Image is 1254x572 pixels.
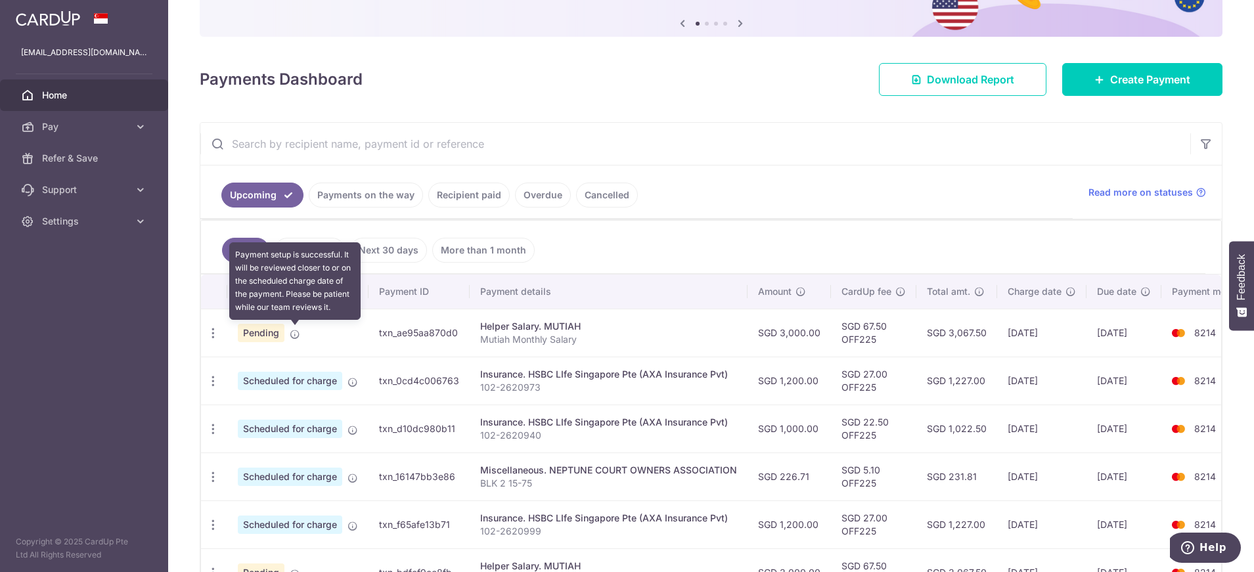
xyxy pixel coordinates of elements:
td: [DATE] [997,500,1086,548]
td: [DATE] [1086,500,1161,548]
span: Settings [42,215,129,228]
td: SGD 27.00 OFF225 [831,500,916,548]
img: Bank Card [1165,469,1192,485]
span: Scheduled for charge [238,372,342,390]
td: [DATE] [1086,452,1161,500]
div: Insurance. HSBC LIfe Singapore Pte (AXA Insurance Pvt) [480,368,737,381]
td: [DATE] [997,357,1086,405]
h4: Payments Dashboard [200,68,363,91]
span: Scheduled for charge [238,468,342,486]
img: CardUp [16,11,80,26]
td: [DATE] [997,452,1086,500]
td: [DATE] [997,405,1086,452]
img: Bank Card [1165,421,1192,437]
td: [DATE] [1086,405,1161,452]
td: SGD 231.81 [916,452,997,500]
span: Download Report [927,72,1014,87]
td: SGD 67.50 OFF225 [831,309,916,357]
td: txn_16147bb3e86 [369,452,470,500]
a: More than 1 month [432,238,535,263]
span: Feedback [1236,254,1247,300]
td: SGD 1,227.00 [916,357,997,405]
a: Overdue [515,183,571,208]
td: [DATE] [1086,357,1161,405]
span: Scheduled for charge [238,420,342,438]
span: Charge date [1008,285,1062,298]
td: txn_d10dc980b11 [369,405,470,452]
a: Payments on the way [309,183,423,208]
img: Bank Card [1165,517,1192,533]
span: CardUp fee [841,285,891,298]
div: Insurance. HSBC LIfe Singapore Pte (AXA Insurance Pvt) [480,416,737,429]
p: Mutiah Monthly Salary [480,333,737,346]
td: SGD 1,200.00 [748,500,831,548]
img: Bank Card [1165,325,1192,341]
td: SGD 1,022.50 [916,405,997,452]
input: Search by recipient name, payment id or reference [200,123,1190,165]
p: [EMAIL_ADDRESS][DOMAIN_NAME] [21,46,147,59]
td: SGD 5.10 OFF225 [831,452,916,500]
span: Amount [758,285,792,298]
a: Read more on statuses [1088,186,1206,199]
td: SGD 3,000.00 [748,309,831,357]
td: SGD 1,000.00 [748,405,831,452]
th: Payment details [470,275,748,309]
td: [DATE] [997,309,1086,357]
p: 102-2620999 [480,525,737,538]
a: Recipient paid [428,183,510,208]
span: 8214 [1194,327,1216,338]
td: txn_ae95aa870d0 [369,309,470,357]
span: Scheduled for charge [238,516,342,534]
p: 102-2620940 [480,429,737,442]
div: Helper Salary. MUTIAH [480,320,737,333]
span: Total amt. [927,285,970,298]
p: 102-2620973 [480,381,737,394]
td: SGD 27.00 OFF225 [831,357,916,405]
a: Cancelled [576,183,638,208]
td: SGD 1,227.00 [916,500,997,548]
span: Create Payment [1110,72,1190,87]
span: Due date [1097,285,1136,298]
td: txn_0cd4c006763 [369,357,470,405]
td: [DATE] [1086,309,1161,357]
td: SGD 1,200.00 [748,357,831,405]
a: Next 30 days [350,238,427,263]
div: Payment setup is successful. It will be reviewed closer to or on the scheduled charge date of the... [229,242,361,320]
span: 8214 [1194,471,1216,482]
td: SGD 22.50 OFF225 [831,405,916,452]
span: Read more on statuses [1088,186,1193,199]
a: Download Report [879,63,1046,96]
span: Pay [42,120,129,133]
iframe: Opens a widget where you can find more information [1170,533,1241,565]
span: Pending [238,324,284,342]
td: txn_f65afe13b71 [369,500,470,548]
img: Bank Card [1165,373,1192,389]
div: Insurance. HSBC LIfe Singapore Pte (AXA Insurance Pvt) [480,512,737,525]
span: Home [42,89,129,102]
div: Miscellaneous. NEPTUNE COURT OWNERS ASSOCIATION [480,464,737,477]
button: Feedback - Show survey [1229,241,1254,330]
p: BLK 2 15-75 [480,477,737,490]
span: 8214 [1194,423,1216,434]
span: Refer & Save [42,152,129,165]
a: Create Payment [1062,63,1222,96]
a: Upcoming [221,183,303,208]
span: Support [42,183,129,196]
span: 8214 [1194,519,1216,530]
td: SGD 3,067.50 [916,309,997,357]
a: All [222,238,269,263]
td: SGD 226.71 [748,452,831,500]
th: Payment ID [369,275,470,309]
span: 8214 [1194,375,1216,386]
